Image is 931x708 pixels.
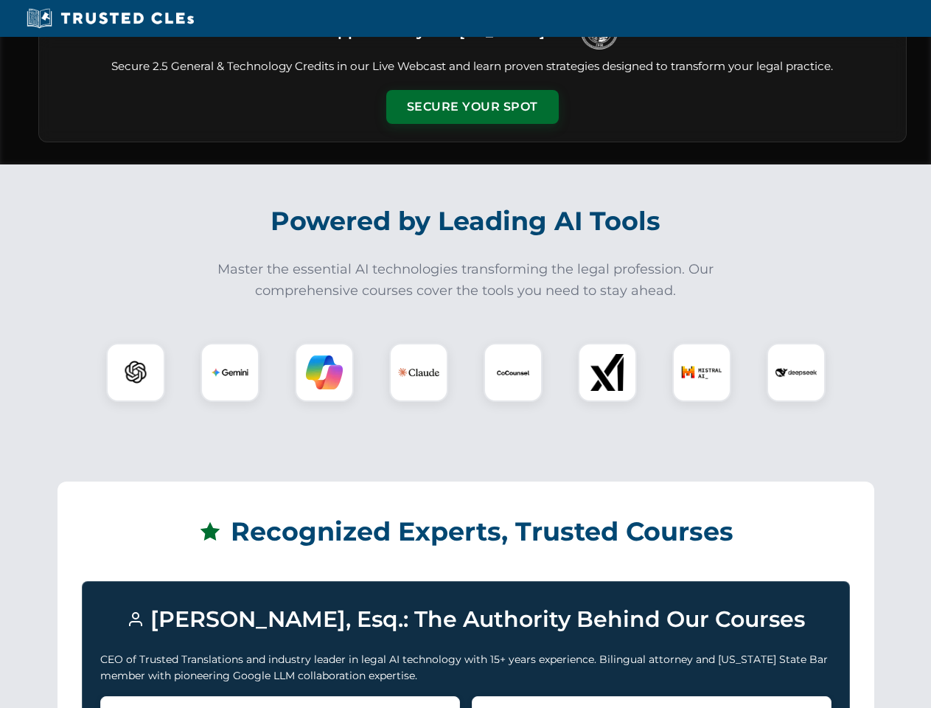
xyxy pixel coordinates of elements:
[22,7,198,29] img: Trusted CLEs
[775,352,817,393] img: DeepSeek Logo
[208,259,724,302] p: Master the essential AI technologies transforming the legal profession. Our comprehensive courses...
[201,343,259,402] div: Gemini
[100,651,831,684] p: CEO of Trusted Translations and industry leader in legal AI technology with 15+ years experience....
[767,343,826,402] div: DeepSeek
[212,354,248,391] img: Gemini Logo
[484,343,543,402] div: CoCounsel
[295,343,354,402] div: Copilot
[589,354,626,391] img: xAI Logo
[578,343,637,402] div: xAI
[57,195,874,247] h2: Powered by Leading AI Tools
[114,351,157,394] img: ChatGPT Logo
[495,354,531,391] img: CoCounsel Logo
[672,343,731,402] div: Mistral AI
[389,343,448,402] div: Claude
[386,90,559,124] button: Secure Your Spot
[100,600,831,639] h3: [PERSON_NAME], Esq.: The Authority Behind Our Courses
[57,58,888,75] p: Secure 2.5 General & Technology Credits in our Live Webcast and learn proven strategies designed ...
[106,343,165,402] div: ChatGPT
[681,352,722,393] img: Mistral AI Logo
[82,506,850,558] h2: Recognized Experts, Trusted Courses
[306,354,343,391] img: Copilot Logo
[398,352,439,393] img: Claude Logo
